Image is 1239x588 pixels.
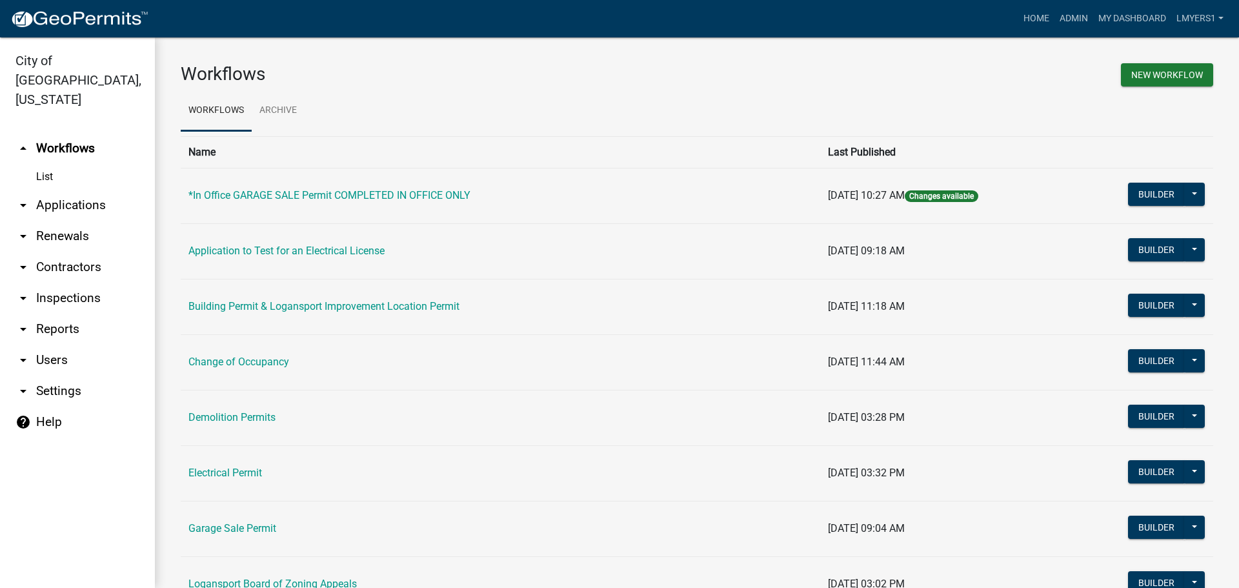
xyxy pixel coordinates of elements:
i: arrow_drop_down [15,198,31,213]
button: New Workflow [1121,63,1213,86]
i: help [15,414,31,430]
a: Admin [1054,6,1093,31]
a: Electrical Permit [188,467,262,479]
h3: Workflows [181,63,687,85]
i: arrow_drop_down [15,259,31,275]
a: Home [1018,6,1054,31]
i: arrow_drop_down [15,290,31,306]
span: [DATE] 09:18 AM [828,245,905,257]
i: arrow_drop_down [15,228,31,244]
span: [DATE] 09:04 AM [828,522,905,534]
span: Changes available [905,190,978,202]
a: Archive [252,90,305,132]
i: arrow_drop_down [15,383,31,399]
span: [DATE] 03:32 PM [828,467,905,479]
a: My Dashboard [1093,6,1171,31]
a: Building Permit & Logansport Improvement Location Permit [188,300,459,312]
button: Builder [1128,238,1185,261]
button: Builder [1128,516,1185,539]
a: Demolition Permits [188,411,276,423]
i: arrow_drop_up [15,141,31,156]
i: arrow_drop_down [15,321,31,337]
span: [DATE] 10:27 AM [828,189,905,201]
a: Application to Test for an Electrical License [188,245,385,257]
a: lmyers1 [1171,6,1229,31]
a: Garage Sale Permit [188,522,276,534]
span: [DATE] 11:18 AM [828,300,905,312]
span: [DATE] 03:28 PM [828,411,905,423]
th: Last Published [820,136,1072,168]
a: *In Office GARAGE SALE Permit COMPLETED IN OFFICE ONLY [188,189,470,201]
a: Change of Occupancy [188,356,289,368]
button: Builder [1128,183,1185,206]
a: Workflows [181,90,252,132]
span: [DATE] 11:44 AM [828,356,905,368]
button: Builder [1128,349,1185,372]
i: arrow_drop_down [15,352,31,368]
th: Name [181,136,820,168]
button: Builder [1128,460,1185,483]
button: Builder [1128,294,1185,317]
button: Builder [1128,405,1185,428]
